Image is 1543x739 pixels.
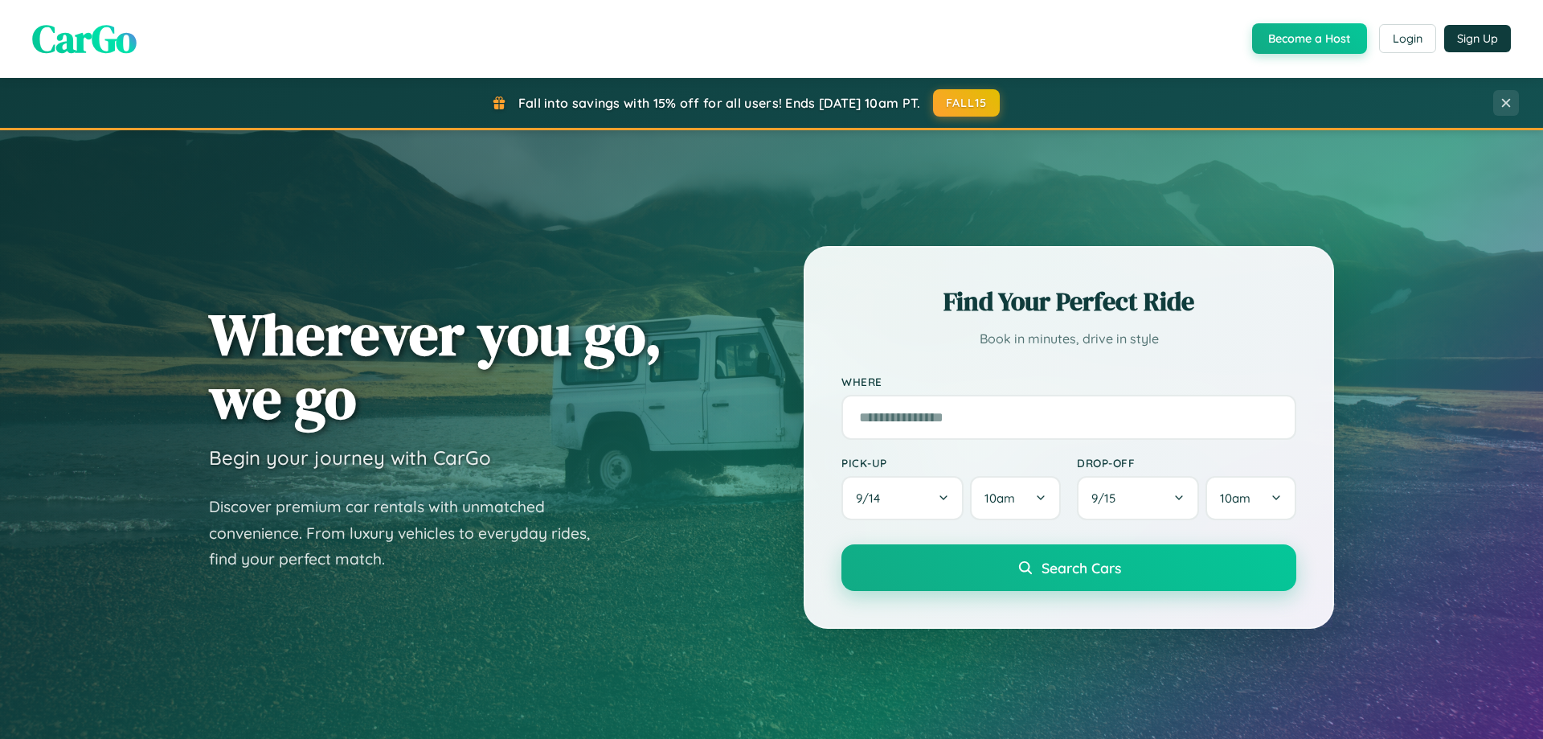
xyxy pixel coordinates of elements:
[841,456,1061,470] label: Pick-up
[841,284,1296,319] h2: Find Your Perfect Ride
[841,327,1296,351] p: Book in minutes, drive in style
[1077,476,1199,520] button: 9/15
[32,12,137,65] span: CarGo
[984,491,1015,506] span: 10am
[1444,25,1511,52] button: Sign Up
[933,89,1001,117] button: FALL15
[209,494,611,573] p: Discover premium car rentals with unmatched convenience. From luxury vehicles to everyday rides, ...
[856,491,888,506] span: 9 / 14
[841,476,964,520] button: 9/14
[1205,476,1296,520] button: 10am
[209,302,662,429] h1: Wherever you go, we go
[518,95,921,111] span: Fall into savings with 15% off for all users! Ends [DATE] 10am PT.
[1091,491,1123,506] span: 9 / 15
[970,476,1061,520] button: 10am
[841,544,1296,591] button: Search Cars
[1252,23,1367,54] button: Become a Host
[209,445,491,470] h3: Begin your journey with CarGo
[1379,24,1436,53] button: Login
[1042,559,1121,577] span: Search Cars
[841,375,1296,388] label: Where
[1077,456,1296,470] label: Drop-off
[1220,491,1250,506] span: 10am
